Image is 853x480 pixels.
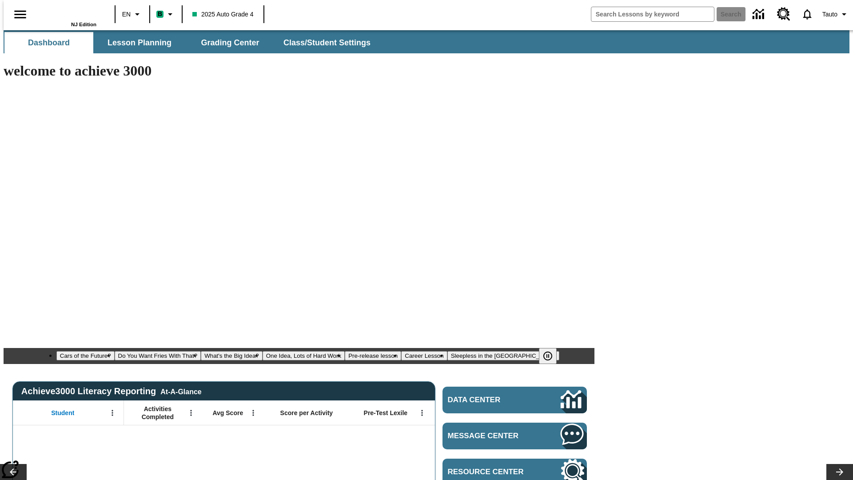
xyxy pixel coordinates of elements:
[128,405,187,421] span: Activities Completed
[539,348,566,364] div: Pause
[247,406,260,420] button: Open Menu
[51,409,74,417] span: Student
[447,351,560,360] button: Slide 7 Sleepless in the Animal Kingdom
[39,3,96,27] div: Home
[401,351,447,360] button: Slide 6 Career Lesson
[4,30,849,53] div: SubNavbar
[108,38,171,48] span: Lesson Planning
[819,6,853,22] button: Profile/Settings
[448,468,534,476] span: Resource Center
[158,8,162,20] span: B
[95,32,184,53] button: Lesson Planning
[201,38,259,48] span: Grading Center
[415,406,429,420] button: Open Menu
[448,432,534,440] span: Message Center
[122,10,131,19] span: EN
[21,386,202,396] span: Achieve3000 Literacy Reporting
[28,38,70,48] span: Dashboard
[539,348,557,364] button: Pause
[56,351,115,360] button: Slide 1 Cars of the Future?
[115,351,201,360] button: Slide 2 Do You Want Fries With That?
[826,464,853,480] button: Lesson carousel, Next
[184,406,198,420] button: Open Menu
[442,387,587,413] a: Data Center
[345,351,401,360] button: Slide 5 Pre-release lesson
[283,38,371,48] span: Class/Student Settings
[7,1,33,28] button: Open side menu
[160,386,201,396] div: At-A-Glance
[186,32,275,53] button: Grading Center
[448,396,531,404] span: Data Center
[192,10,254,19] span: 2025 Auto Grade 4
[153,6,179,22] button: Boost Class color is mint green. Change class color
[591,7,714,21] input: search field
[796,3,819,26] a: Notifications
[442,423,587,449] a: Message Center
[118,6,147,22] button: Language: EN, Select a language
[772,2,796,26] a: Resource Center, Will open in new tab
[39,4,96,22] a: Home
[747,2,772,27] a: Data Center
[4,63,594,79] h1: welcome to achieve 3000
[263,351,345,360] button: Slide 4 One Idea, Lots of Hard Work
[364,409,408,417] span: Pre-Test Lexile
[4,32,379,53] div: SubNavbar
[201,351,263,360] button: Slide 3 What's the Big Idea?
[276,32,378,53] button: Class/Student Settings
[822,10,837,19] span: Tauto
[4,32,93,53] button: Dashboard
[71,22,96,27] span: NJ Edition
[280,409,333,417] span: Score per Activity
[212,409,243,417] span: Avg Score
[106,406,119,420] button: Open Menu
